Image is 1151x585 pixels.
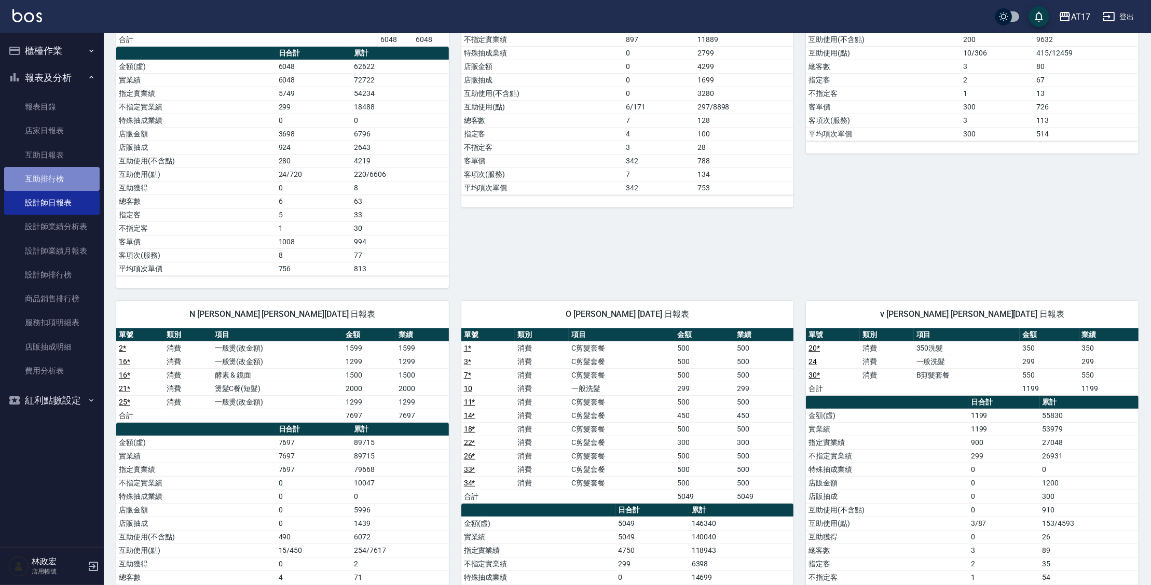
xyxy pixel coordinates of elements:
td: 特殊抽成業績 [116,490,276,503]
td: 100 [695,127,793,141]
td: 8 [351,181,448,194]
td: 299 [968,449,1040,463]
td: 不指定實業績 [116,476,276,490]
td: 62622 [351,60,448,73]
td: 300 [734,436,793,449]
td: 1299 [343,355,396,368]
td: 一般燙(改金額) [212,355,343,368]
td: 店販金額 [461,60,623,73]
td: 79668 [351,463,448,476]
td: 客單價 [116,235,276,248]
td: 總客數 [806,60,961,73]
td: 7697 [276,463,352,476]
td: 互助使用(點) [116,168,276,181]
td: 指定客 [461,127,623,141]
td: 55830 [1040,409,1139,422]
span: O [PERSON_NAME] [DATE] 日報表 [474,309,782,319]
button: save [1029,6,1049,27]
th: 業績 [734,328,793,342]
td: 924 [276,141,352,154]
td: 1500 [343,368,396,382]
td: 500 [734,476,793,490]
a: 服務扣項明細表 [4,311,100,335]
th: 業績 [1079,328,1139,342]
button: AT17 [1054,6,1094,27]
td: 300 [675,436,734,449]
span: N [PERSON_NAME] [PERSON_NAME][DATE] 日報表 [129,309,436,319]
td: 消費 [515,368,569,382]
td: 酵素 & 鏡面 [212,368,343,382]
th: 金額 [343,328,396,342]
td: 金額(虛) [116,436,276,449]
td: 450 [734,409,793,422]
td: 不指定實業績 [806,449,968,463]
th: 金額 [675,328,734,342]
td: C剪髮套餐 [569,395,675,409]
td: 7697 [276,436,352,449]
img: Logo [12,9,42,22]
td: 消費 [515,422,569,436]
td: 指定客 [116,208,276,221]
td: 500 [675,355,734,368]
td: 10/306 [961,46,1034,60]
td: 299 [1079,355,1139,368]
td: 消費 [164,355,212,368]
td: 店販抽成 [116,141,276,154]
th: 類別 [164,328,212,342]
td: 平均項次單價 [806,127,961,141]
td: 0 [623,73,695,87]
td: 平均項次單價 [116,262,276,275]
td: 0 [623,60,695,73]
td: 280 [276,154,352,168]
td: 342 [623,181,695,194]
td: 726 [1034,100,1139,114]
td: 1599 [343,341,396,355]
td: C剪髮套餐 [569,341,675,355]
a: 店販抽成明細 [4,335,100,359]
td: 客單價 [806,100,961,114]
td: 合計 [116,409,164,422]
td: C剪髮套餐 [569,436,675,449]
td: 753 [695,181,793,194]
td: 互助使用(點) [461,100,623,114]
td: 10047 [351,476,448,490]
td: 299 [276,100,352,114]
td: 514 [1034,127,1139,141]
td: 2799 [695,46,793,60]
td: 3 [623,141,695,154]
td: 220/6606 [351,168,448,181]
td: 消費 [515,382,569,395]
td: 13 [1034,87,1139,100]
th: 累計 [1040,396,1139,409]
td: 5049 [734,490,793,503]
td: 合計 [461,490,515,503]
td: 0 [623,46,695,60]
td: B剪髮套餐 [914,368,1020,382]
td: 26931 [1040,449,1139,463]
table: a dense table [116,47,449,276]
td: 2 [961,73,1034,87]
td: 128 [695,114,793,127]
td: 0 [351,114,448,127]
td: 11889 [695,33,793,46]
td: 2643 [351,141,448,154]
td: 63 [351,194,448,208]
td: 互助使用(不含點) [461,87,623,100]
td: 350洗髮 [914,341,1020,355]
table: a dense table [116,328,449,423]
td: 18488 [351,100,448,114]
td: 1199 [1020,382,1079,395]
td: 0 [968,463,1040,476]
td: 2000 [343,382,396,395]
td: 1199 [968,409,1040,422]
td: C剪髮套餐 [569,476,675,490]
td: 1439 [351,517,448,530]
td: 1699 [695,73,793,87]
span: v [PERSON_NAME] [PERSON_NAME][DATE] 日報表 [818,309,1126,319]
td: 500 [734,341,793,355]
td: 200 [961,33,1034,46]
td: 4299 [695,60,793,73]
td: 24/720 [276,168,352,181]
td: 特殊抽成業績 [116,114,276,127]
button: 紅利點數設定 [4,387,100,414]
